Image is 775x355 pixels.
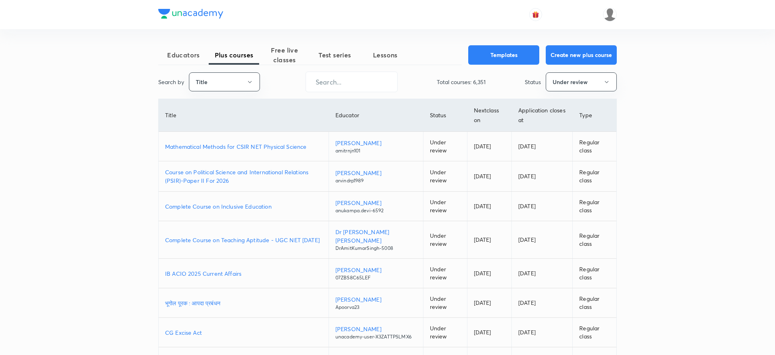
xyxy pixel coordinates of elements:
p: [PERSON_NAME] [335,199,417,207]
a: भूगोल पूरक : आपदा प्रबंधन [165,299,322,307]
a: CG Excise Act [165,328,322,337]
span: Test series [310,50,360,60]
td: Under review [423,161,467,192]
p: Search by [158,78,184,86]
a: Mathematical Methods for CSIR NET Physical Science [165,142,322,151]
td: [DATE] [467,259,511,288]
td: Regular class [573,161,616,192]
td: [DATE] [512,192,573,221]
td: [DATE] [467,161,511,192]
th: Status [423,99,467,132]
button: Title [189,72,260,91]
a: [PERSON_NAME]anukampa.devi-6592 [335,199,417,214]
button: Under review [546,72,617,91]
p: unacademy-user-X3ZATTPSLMX6 [335,333,417,340]
button: avatar [529,8,542,21]
td: [DATE] [512,288,573,318]
a: Dr [PERSON_NAME] [PERSON_NAME]DrAmitKumarSingh-5008 [335,228,417,252]
th: Type [573,99,616,132]
p: [PERSON_NAME] [335,139,417,147]
td: [DATE] [467,288,511,318]
p: [PERSON_NAME] [335,325,417,333]
p: 07ZBS8C65LEF [335,274,417,281]
td: [DATE] [512,259,573,288]
td: Under review [423,259,467,288]
td: [DATE] [467,318,511,347]
td: Regular class [573,288,616,318]
a: Course on Political Science and International Relations (PSIR)-Paper II For 2026 [165,168,322,185]
a: IB ACIO 2025 Current Affairs [165,269,322,278]
p: [PERSON_NAME] [335,266,417,274]
a: [PERSON_NAME]amitrnjn101 [335,139,417,154]
td: Under review [423,221,467,259]
p: Status [525,78,541,86]
a: [PERSON_NAME]arvindrp1989 [335,169,417,184]
span: Lessons [360,50,411,60]
a: Complete Course on Inclusive Education [165,202,322,211]
p: DrAmitKumarSingh-5008 [335,245,417,252]
p: Dr [PERSON_NAME] [PERSON_NAME] [335,228,417,245]
td: Under review [423,192,467,221]
th: Application closes at [512,99,573,132]
td: Regular class [573,132,616,161]
th: Educator [329,99,423,132]
a: [PERSON_NAME]Apoorva23 [335,295,417,311]
td: [DATE] [512,132,573,161]
td: [DATE] [512,318,573,347]
th: Next class on [467,99,511,132]
button: Templates [468,45,539,65]
input: Search... [306,72,397,92]
td: Regular class [573,192,616,221]
span: Plus courses [209,50,259,60]
td: Under review [423,132,467,161]
p: Apoorva23 [335,304,417,311]
th: Title [159,99,329,132]
td: Under review [423,288,467,318]
p: [PERSON_NAME] [335,295,417,304]
td: [DATE] [512,161,573,192]
span: Educators [158,50,209,60]
button: Create new plus course [546,45,617,65]
a: Complete Course on Teaching Aptitude - UGC NET [DATE] [165,236,322,244]
td: Under review [423,318,467,347]
td: Regular class [573,221,616,259]
td: [DATE] [467,221,511,259]
p: [PERSON_NAME] [335,169,417,177]
td: [DATE] [512,221,573,259]
td: [DATE] [467,192,511,221]
a: Company Logo [158,9,223,21]
a: [PERSON_NAME]07ZBS8C65LEF [335,266,417,281]
td: Regular class [573,259,616,288]
img: Shahrukh Ansari [603,8,617,21]
a: [PERSON_NAME]unacademy-user-X3ZATTPSLMX6 [335,325,417,340]
p: arvindrp1989 [335,177,417,184]
img: avatar [532,11,539,18]
td: Regular class [573,318,616,347]
img: Company Logo [158,9,223,19]
p: amitrnjn101 [335,147,417,154]
span: Free live classes [259,45,310,65]
td: [DATE] [467,132,511,161]
p: Total courses: 6,351 [437,78,486,86]
p: anukampa.devi-6592 [335,207,417,214]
